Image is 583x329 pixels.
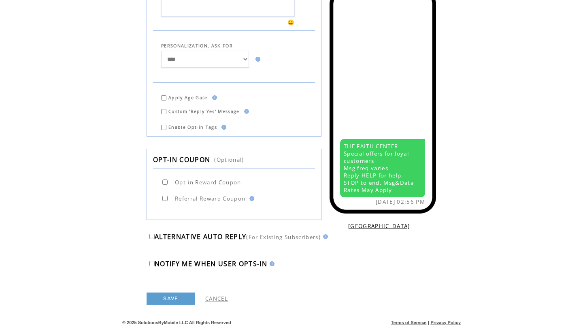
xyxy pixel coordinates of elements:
[344,143,414,194] span: THE FAITH CENTER Special offers for loyal customers Msg freq varies Reply HELP for help. STOP to ...
[348,222,410,230] a: [GEOGRAPHIC_DATA]
[175,195,245,202] span: Referral Reward Coupon
[147,293,195,305] a: SAVE
[168,109,240,114] span: Custom 'Reply Yes' Message
[175,179,241,186] span: Opt-in Reward Coupon
[155,259,267,268] span: NOTIFY ME WHEN USER OPTS-IN
[219,125,226,130] img: help.gif
[168,95,208,100] span: Apply Age Gate
[205,295,228,302] a: CANCEL
[287,19,295,26] span: 😀
[153,155,210,164] span: OPT-IN COUPON
[155,232,246,241] span: ALTERNATIVE AUTO REPLY
[122,320,231,325] span: © 2025 SolutionsByMobile LLC All Rights Reserved
[267,261,274,266] img: help.gif
[168,124,217,130] span: Enable Opt-in Tags
[391,320,427,325] a: Terms of Service
[247,196,254,201] img: help.gif
[430,320,461,325] a: Privacy Policy
[246,233,321,241] span: (For Existing Subscribers)
[242,109,249,114] img: help.gif
[161,43,233,49] span: PERSONALIZATION, ASK FOR
[214,156,244,163] span: (Optional)
[428,320,429,325] span: |
[321,234,328,239] img: help.gif
[253,57,260,62] img: help.gif
[210,95,217,100] img: help.gif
